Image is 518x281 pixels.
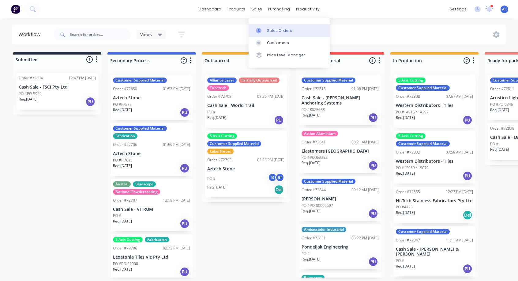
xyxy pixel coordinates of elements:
div: 09:12 AM [DATE] [351,187,379,193]
div: Order #72832 [396,150,420,155]
div: 07:59 AM [DATE] [446,150,473,155]
div: Alliance Laser [207,78,237,83]
div: Price Level Manager [267,52,305,58]
p: Req. [DATE] [396,264,415,269]
p: PO #PO053382 [302,155,328,160]
div: Customer Supplied MaterialOrder #7284409:12 AM [DATE][PERSON_NAME]PO #PO-00006697Req.[DATE]PU [299,176,381,221]
div: 12:27 PM [DATE] [446,189,473,195]
p: [PERSON_NAME] [302,196,379,202]
p: PO # [490,141,498,147]
div: Tubetech [207,85,229,91]
div: 07:57 AM [DATE] [446,94,473,99]
p: Elastomers [GEOGRAPHIC_DATA] [302,149,379,154]
p: Western Distributors - Tiles [396,159,473,164]
div: Customer Supplied Material [207,141,261,146]
p: Req. [DATE] [490,147,509,152]
div: 01:06 PM [DATE] [351,86,379,92]
div: Order #72844 [302,187,326,193]
div: Label Pieces [207,149,234,154]
p: Req. [DATE] [396,115,415,120]
div: Customer Supplied Material [302,179,355,184]
p: Cash Sale - [PERSON_NAME] Anchoring Systems [302,95,379,106]
span: Views [140,31,152,38]
div: Fabrication [113,133,137,139]
div: Order #72706 [113,142,137,147]
div: Del [463,210,472,220]
div: Ambassador Industrial [302,227,346,232]
div: Customer Supplied MaterialOrder #7265001:53 PM [DATE]Aztech StonePO #F7577Req.[DATE]PU [111,75,193,120]
div: PU [368,113,378,123]
div: Order #72708 [207,94,231,99]
div: 5 Axis CuttingCustomer Supplied MaterialOrder #7280807:57 AM [DATE]Western Distributors - TilesPO... [393,75,475,128]
p: Req. [DATE] [302,208,321,214]
div: Order #72808 [396,94,420,99]
div: Customer Supplied MaterialOrder #7281301:06 PM [DATE]Cash Sale - [PERSON_NAME] Anchoring SystemsP... [299,75,381,125]
div: 5 Axis Cutting [396,78,426,83]
div: Bluescope [302,275,325,280]
div: purchasing [265,5,293,14]
div: Order #7283512:27 PM [DATE]Hi-Tech Stainless Fabricators Pty LtdPO #4795Req.[DATE]Del [393,187,475,223]
div: AustralBluescopeNational PowdercoatingOrder #7270712:19 PM [DATE]Cash Sale - VITRUMPO #Req.[DATE]PU [111,179,193,232]
div: Order #72811 [490,86,514,92]
div: Del [274,185,284,195]
div: Partially Outsourced [239,78,280,83]
div: 01:56 PM [DATE] [163,142,190,147]
div: Customer Supplied Material [396,141,450,146]
a: Sales Orders [249,24,330,36]
div: Customer Supplied Material [302,78,355,83]
div: settings [447,5,470,14]
div: 01:53 PM [DATE] [163,86,190,92]
p: Req. [DATE] [490,107,509,113]
div: Action Aluminium [302,131,338,136]
div: Order #72851 [302,235,326,241]
p: Lexatonia Tiles Vic Pty Ltd [113,255,190,260]
p: PO #PO-00006697 [302,203,333,208]
p: PO #8025088 [302,107,325,112]
p: Req. [DATE] [396,171,415,176]
p: Pondeljak Engineering [302,245,379,250]
p: Req. [DATE] [302,256,321,262]
div: Workflow [18,31,43,38]
div: products [224,5,248,14]
div: PU [274,115,284,125]
p: Req. [DATE] [302,160,321,166]
p: Req. [DATE] [113,218,132,224]
div: Order #72839 [490,126,514,131]
div: Rr [275,173,284,182]
p: PO #14915 / 14292 [396,109,429,115]
div: Customer Supplied MaterialFabricationOrder #7270601:56 PM [DATE]Aztech StonePO #F 7615Req.[DATE]PU [111,123,193,176]
p: Cash Sale - VITRUM [113,207,190,212]
p: Aztech Stone [113,95,190,101]
div: Action AluminiumOrder #7284108:21 AM [DATE]Elastomers [GEOGRAPHIC_DATA]PO #PO053382Req.[DATE]PU [299,128,381,173]
p: PO # [302,251,310,256]
div: 12:47 PM [DATE] [69,75,96,81]
p: Req. [DATE] [396,210,415,215]
div: PU [463,115,472,125]
span: AC [502,6,507,12]
div: 11:11 AM [DATE] [446,237,473,243]
div: Fabrication [145,237,169,242]
div: PU [180,267,190,277]
div: Order #72813 [302,86,326,92]
div: PU [368,257,378,267]
p: Req. [DATE] [113,163,132,169]
p: PO #PO-22900 [113,261,138,267]
div: Order #72650 [113,86,137,92]
p: Hi-Tech Stainless Fabricators Pty Ltd [396,198,473,203]
div: Customer Supplied MaterialOrder #7284711:11 AM [DATE]Cash Sale - [PERSON_NAME] & [PERSON_NAME]PO ... [393,226,475,277]
a: Customers [249,37,330,49]
p: PO #F 7615 [113,158,133,163]
div: 5 Axis Cutting [207,133,237,139]
p: Req. [DATE] [19,97,38,102]
p: Req. [DATE] [207,115,226,120]
div: 03:22 PM [DATE] [351,235,379,241]
div: Order #7283412:47 PM [DATE]Cash Sale - FSCI Pty LtdPO #PO-5929Req.[DATE]PU [16,73,98,110]
div: PU [180,108,190,117]
div: B [268,173,277,182]
p: PO # [113,213,121,218]
div: 02:32 PM [DATE] [163,245,190,251]
p: PO #4795 [396,204,413,210]
div: Order #72834 [19,75,43,81]
p: Aztech Stone [113,151,190,156]
p: PO #F7577 [113,102,132,107]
